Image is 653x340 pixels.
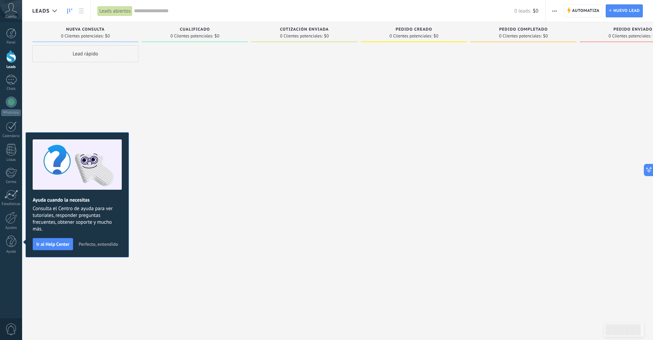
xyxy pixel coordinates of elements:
[474,27,573,33] div: Pedido completado
[389,34,432,38] span: 0 Clientes potenciales:
[499,27,548,32] span: Pedido completado
[1,158,21,162] div: Listas
[364,27,464,33] div: Pedido creado
[33,197,122,203] h2: Ayuda cuando la necesitas
[36,242,69,247] span: Ir al Help Center
[170,34,213,38] span: 0 Clientes potenciales:
[396,27,432,32] span: Pedido creado
[145,27,245,33] div: Cualificado
[1,250,21,254] div: Ayuda
[280,34,322,38] span: 0 Clientes potenciales:
[1,134,21,138] div: Calendario
[76,4,87,18] a: Lista
[434,34,438,38] span: $0
[572,5,600,17] span: Automatiza
[36,27,135,33] div: Nueva consulta
[76,239,121,249] button: Perfecto, entendido
[533,8,538,14] span: $0
[324,34,329,38] span: $0
[180,27,210,32] span: Cualificado
[79,242,118,247] span: Perfecto, entendido
[32,8,50,14] span: Leads
[543,34,548,38] span: $0
[32,45,138,62] div: Lead rápido
[280,27,329,32] span: Cotización enviada
[98,6,132,16] div: Leads abiertos
[514,8,531,14] span: 0 leads:
[1,87,21,91] div: Chats
[1,226,21,230] div: Ajustes
[33,205,122,233] span: Consulta el Centro de ayuda para ver tutoriales, responder preguntas frecuentes, obtener soporte ...
[608,34,651,38] span: 0 Clientes potenciales:
[499,34,541,38] span: 0 Clientes potenciales:
[66,27,104,32] span: Nueva consulta
[1,109,21,116] div: WhatsApp
[1,40,21,45] div: Panel
[1,65,21,69] div: Leads
[5,15,17,19] span: Cuenta
[606,4,643,17] a: Nuevo lead
[64,4,76,18] a: Leads
[105,34,110,38] span: $0
[215,34,219,38] span: $0
[614,27,653,32] span: Pedido enviado
[1,202,21,206] div: Estadísticas
[61,34,103,38] span: 0 Clientes potenciales:
[613,5,640,17] span: Nuevo lead
[1,180,21,184] div: Correo
[33,238,73,250] button: Ir al Help Center
[550,4,559,17] button: Más
[564,4,603,17] a: Automatiza
[255,27,354,33] div: Cotización enviada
